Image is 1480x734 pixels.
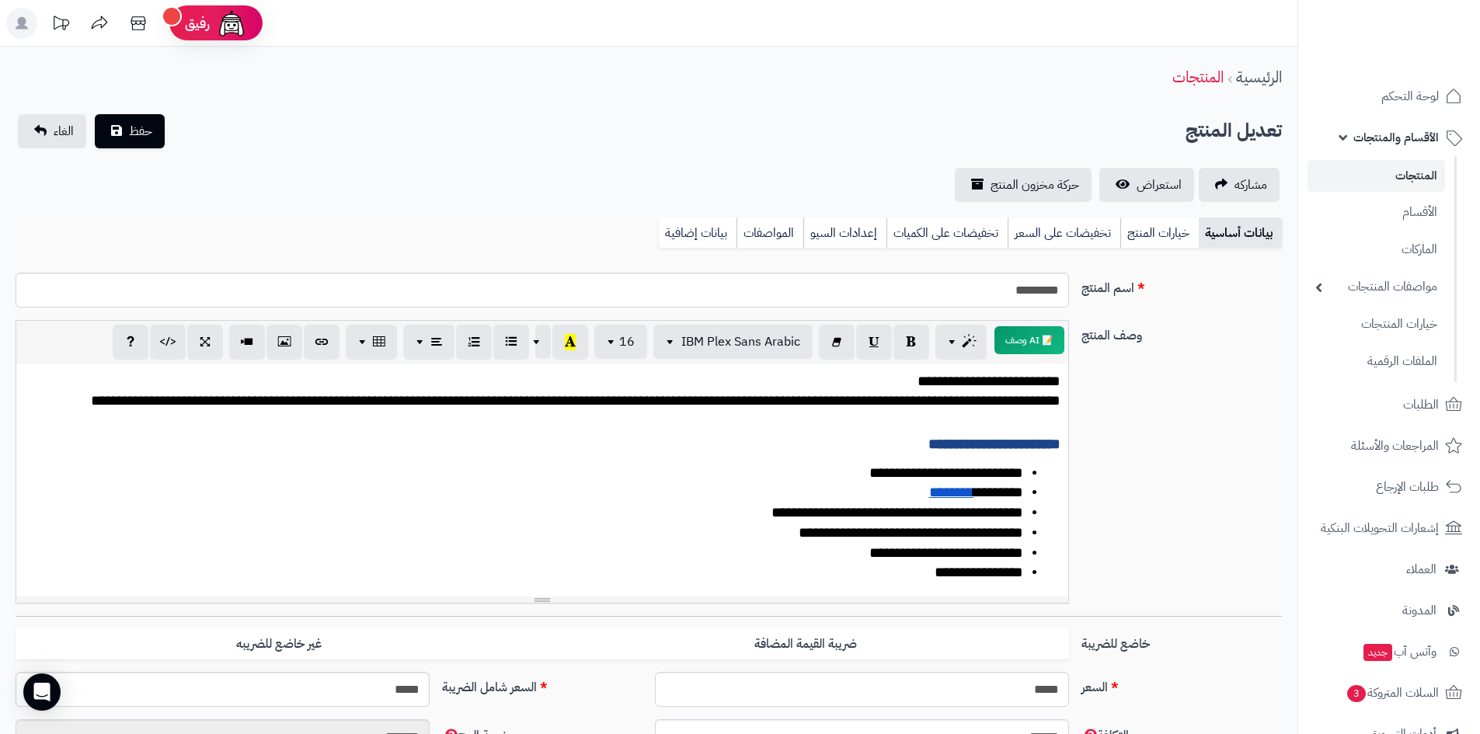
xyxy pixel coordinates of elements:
[1236,65,1282,89] a: الرئيسية
[1308,160,1445,192] a: المنتجات
[1308,510,1471,547] a: إشعارات التحويلات البنكية
[542,628,1069,660] label: ضريبة القيمة المضافة
[1308,633,1471,670] a: وآتس آبجديد
[1353,127,1439,148] span: الأقسام والمنتجات
[129,122,152,141] span: حفظ
[1362,641,1436,663] span: وآتس آب
[1363,644,1392,661] span: جديد
[1381,85,1439,107] span: لوحة التحكم
[955,168,1092,202] a: حركة مخزون المنتج
[1075,628,1288,653] label: خاضع للضريبة
[54,122,74,141] span: الغاء
[1406,558,1436,580] span: العملاء
[1308,78,1471,115] a: لوحة التحكم
[1075,672,1288,697] label: السعر
[619,332,635,351] span: 16
[1308,551,1471,588] a: العملاء
[16,628,542,660] label: غير خاضع للضريبه
[1075,273,1288,297] label: اسم المنتج
[1403,394,1439,416] span: الطلبات
[1308,345,1445,378] a: الملفات الرقمية
[1234,176,1267,194] span: مشاركه
[41,8,80,43] a: تحديثات المنصة
[1075,320,1288,345] label: وصف المنتج
[1321,517,1439,539] span: إشعارات التحويلات البنكية
[1008,217,1120,249] a: تخفيضات على السعر
[1137,176,1182,194] span: استعراض
[436,672,649,697] label: السعر شامل الضريبة
[1308,196,1445,229] a: الأقسام
[1308,270,1445,304] a: مواصفات المنتجات
[681,332,800,351] span: IBM Plex Sans Arabic
[991,176,1079,194] span: حركة مخزون المنتج
[1172,65,1224,89] a: المنتجات
[1308,427,1471,464] a: المراجعات والأسئلة
[659,217,737,249] a: بيانات إضافية
[1402,600,1436,621] span: المدونة
[1346,684,1367,703] span: 3
[886,217,1008,249] a: تخفيضات على الكميات
[1186,115,1282,147] h2: تعديل المنتج
[1308,308,1445,341] a: خيارات المنتجات
[1308,674,1471,711] a: السلات المتروكة3
[1376,476,1439,498] span: طلبات الإرجاع
[653,325,813,359] button: IBM Plex Sans Arabic
[216,8,247,39] img: ai-face.png
[18,114,86,148] a: الغاء
[994,326,1064,354] button: 📝 AI وصف
[737,217,803,249] a: المواصفات
[1308,592,1471,629] a: المدونة
[23,673,61,711] div: Open Intercom Messenger
[1308,386,1471,423] a: الطلبات
[1099,168,1194,202] a: استعراض
[1308,468,1471,506] a: طلبات الإرجاع
[803,217,886,249] a: إعدادات السيو
[1120,217,1199,249] a: خيارات المنتج
[185,14,210,33] span: رفيق
[1199,168,1280,202] a: مشاركه
[1199,217,1282,249] a: بيانات أساسية
[594,325,647,359] button: 16
[95,114,165,148] button: حفظ
[1346,682,1439,704] span: السلات المتروكة
[1308,233,1445,266] a: الماركات
[1351,435,1439,457] span: المراجعات والأسئلة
